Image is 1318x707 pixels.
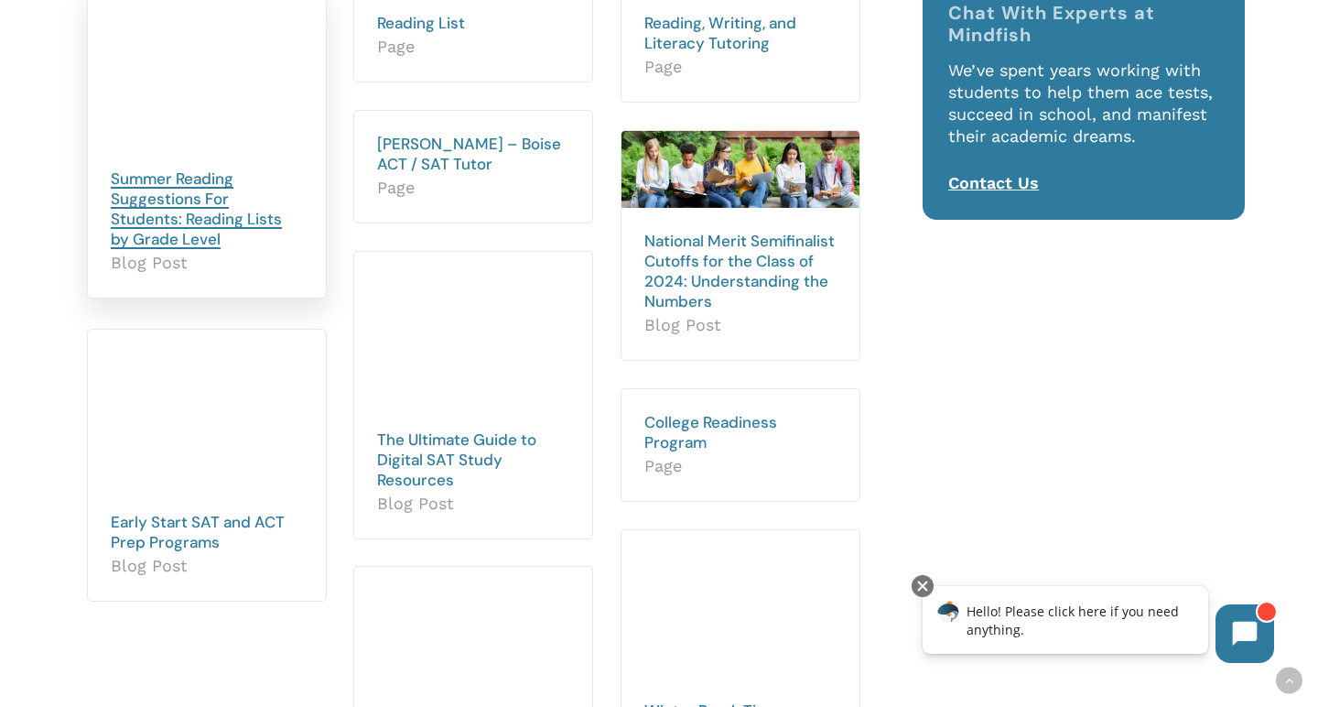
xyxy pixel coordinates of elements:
[377,13,465,33] a: Reading List
[377,36,569,58] span: Page
[948,2,1219,46] h4: Chat With Experts at Mindfish
[948,60,1219,172] p: We’ve spent years working with students to help them ace tests, succeed in school, and manifest t...
[903,571,1292,681] iframe: Chatbot
[377,493,569,515] span: Blog Post
[644,231,835,311] a: National Merit Semifinalist Cutoffs for the Class of 2024: Understanding the Numbers
[111,252,303,274] span: Blog Post
[644,56,837,78] span: Page
[377,430,536,490] a: The Ultimate Guide to Digital SAT Study Resources
[111,512,285,552] a: Early Start SAT and ACT Prep Programs
[111,169,282,249] a: Summer Reading Suggestions For Students: Reading Lists by Grade Level
[377,177,569,199] span: Page
[88,330,326,488] img: Are,You,Ready,For,Exams
[377,134,561,174] a: [PERSON_NAME] – Boise ACT / SAT Tutor
[644,13,796,53] a: Reading, Writing, and Literacy Tutoring
[644,455,837,477] span: Page
[948,173,1039,192] a: Contact Us
[111,555,303,577] span: Blog Post
[644,314,837,336] span: Blog Post
[644,412,777,452] a: College Readiness Program
[621,131,859,208] img: PSAT 0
